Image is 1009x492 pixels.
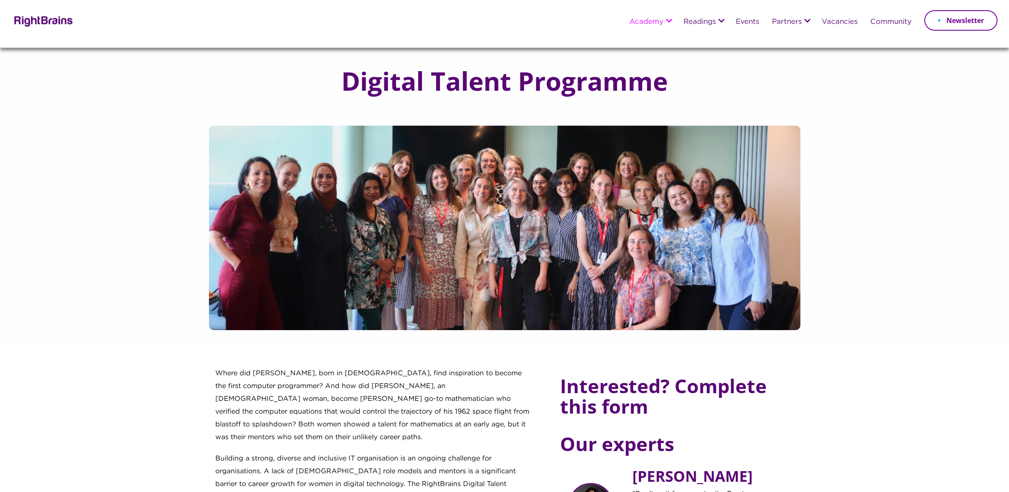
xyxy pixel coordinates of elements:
a: Partners [772,18,802,26]
a: Academy [629,18,663,26]
p: Where did [PERSON_NAME], born in [DEMOGRAPHIC_DATA], find inspiration to become the first compute... [215,367,532,452]
a: Readings [683,18,716,26]
a: Vacancies [822,18,858,26]
h4: Our experts [560,425,778,463]
h1: Digital Talent Programme [324,67,685,95]
a: Events [736,18,759,26]
a: Community [870,18,912,26]
h4: Interested? Complete this form [560,367,778,425]
a: Newsletter [924,10,998,31]
h5: [PERSON_NAME] [632,468,757,488]
img: Rightbrains [11,14,73,27]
